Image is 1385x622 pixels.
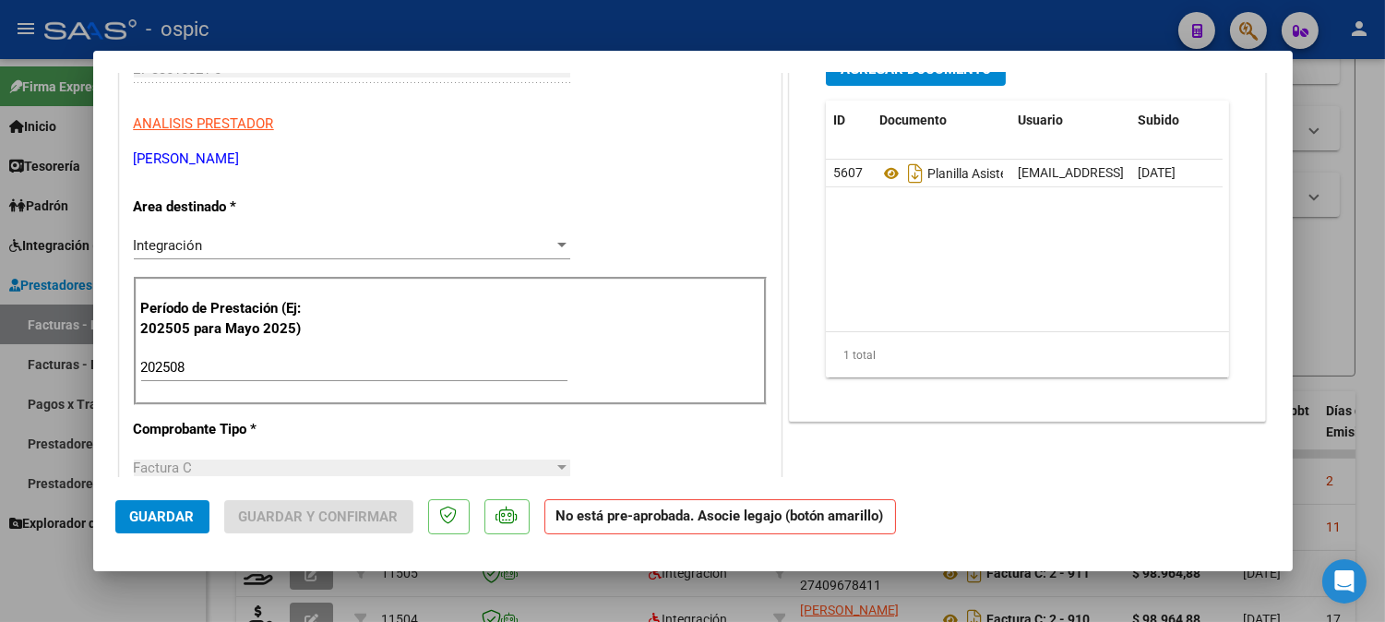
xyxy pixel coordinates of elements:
span: ID [833,113,845,127]
p: Area destinado * [134,197,324,218]
div: Open Intercom Messenger [1322,559,1367,604]
p: Período de Prestación (Ej: 202505 para Mayo 2025) [141,298,327,340]
span: Integración [134,237,203,254]
i: Descargar documento [903,159,927,188]
datatable-header-cell: Documento [872,101,1010,140]
datatable-header-cell: ID [826,101,872,140]
span: Factura C [134,460,193,476]
span: [DATE] [1138,165,1176,180]
span: Subido [1138,113,1179,127]
button: Guardar [115,500,209,533]
datatable-header-cell: Usuario [1010,101,1130,140]
span: [EMAIL_ADDRESS][DOMAIN_NAME] - [PERSON_NAME] [1018,165,1331,180]
span: Guardar y Confirmar [239,508,399,525]
strong: No está pre-aprobada. Asocie legajo (botón amarillo) [544,499,896,535]
span: ANALISIS PRESTADOR [134,115,274,132]
span: Guardar [130,508,195,525]
datatable-header-cell: Subido [1130,101,1223,140]
span: 5607 [833,165,863,180]
div: DOCUMENTACIÓN RESPALDATORIA [790,38,1266,421]
span: Documento [879,113,947,127]
button: Guardar y Confirmar [224,500,413,533]
p: Comprobante Tipo * [134,419,324,440]
span: Planilla Asistencia Mes Agosto [879,166,1102,181]
span: Usuario [1018,113,1063,127]
p: [PERSON_NAME] [134,149,767,170]
div: 1 total [826,332,1230,378]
